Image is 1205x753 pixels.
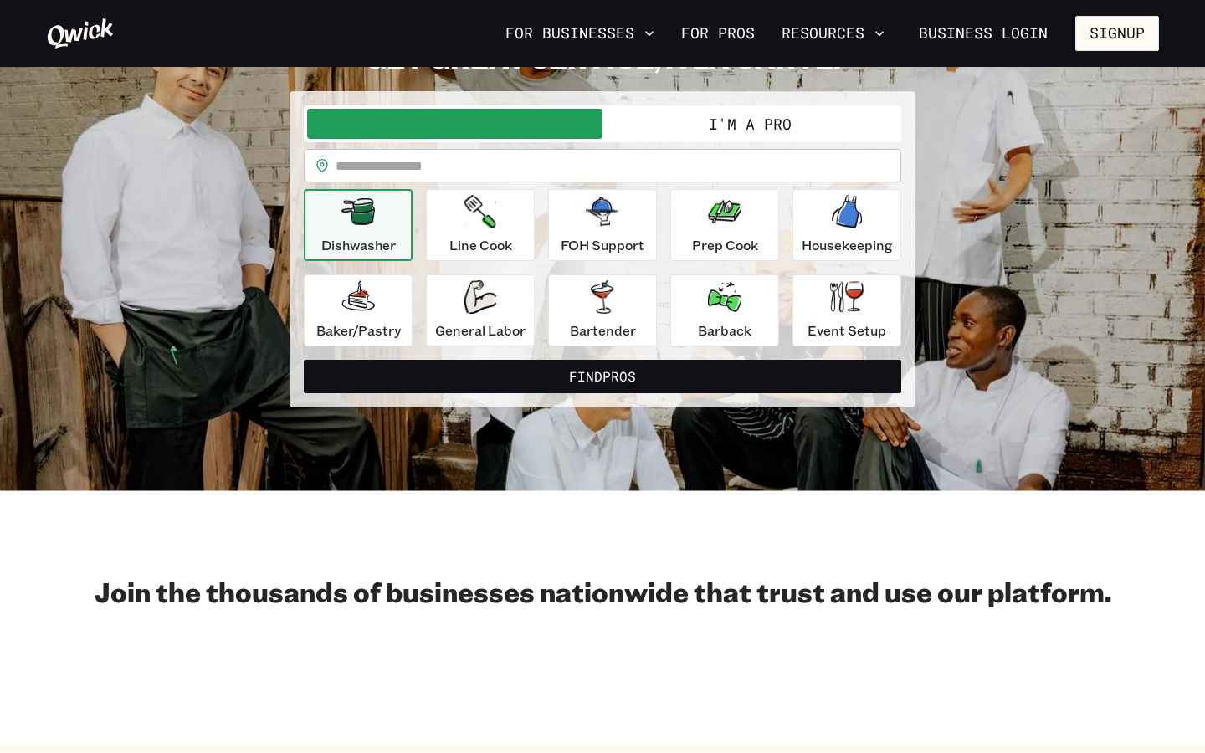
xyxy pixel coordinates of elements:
a: Business Login [905,16,1062,51]
button: Line Cook [426,189,535,261]
button: Prep Cook [670,189,779,261]
button: Housekeeping [792,189,901,261]
button: Bartender [548,274,657,346]
button: Dishwasher [304,189,413,261]
p: Event Setup [808,320,886,341]
p: Housekeeping [802,235,893,255]
p: Line Cook [449,235,512,255]
button: For Businesses [499,19,661,48]
button: I'm a Business [307,109,602,139]
button: Signup [1075,16,1159,51]
button: I'm a Pro [602,109,898,139]
h2: Join the thousands of businesses nationwide that trust and use our platform. [46,575,1159,608]
p: Baker/Pastry [316,320,401,341]
button: FindPros [304,360,901,393]
p: Bartender [570,320,636,341]
button: Barback [670,274,779,346]
h2: GET GREAT SERVICE, A LA CARTE. [290,41,915,74]
p: FOH Support [561,235,644,255]
button: Baker/Pastry [304,274,413,346]
p: Dishwasher [321,235,396,255]
a: For Pros [674,19,761,48]
button: Resources [775,19,891,48]
button: Event Setup [792,274,901,346]
p: General Labor [435,320,526,341]
button: FOH Support [548,189,657,261]
p: Prep Cook [692,235,758,255]
button: General Labor [426,274,535,346]
p: Barback [698,320,751,341]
